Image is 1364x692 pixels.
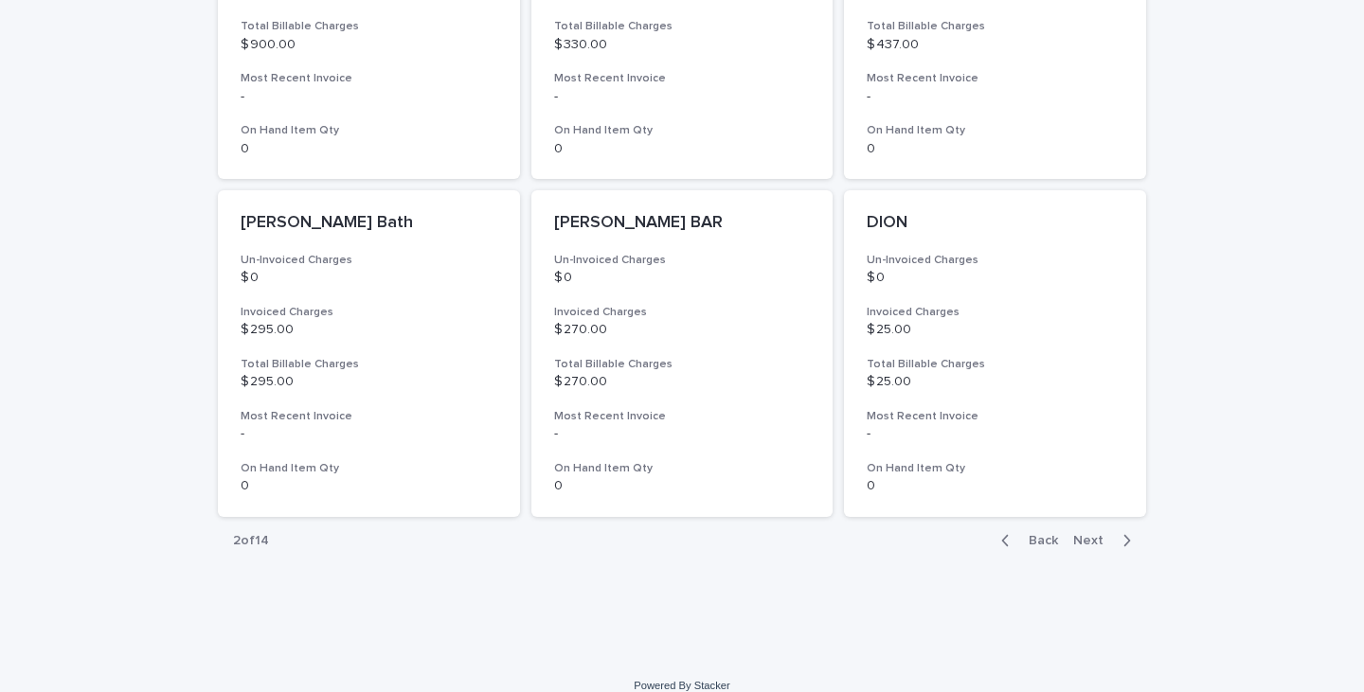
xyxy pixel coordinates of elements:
h3: Most Recent Invoice [867,409,1123,424]
p: $ 295.00 [241,322,497,338]
p: [PERSON_NAME] Bath [241,213,497,234]
h3: Most Recent Invoice [554,409,811,424]
a: Powered By Stacker [634,680,729,691]
h3: Total Billable Charges [241,19,497,34]
h3: Total Billable Charges [554,19,811,34]
h3: Invoiced Charges [867,305,1123,320]
h3: Total Billable Charges [241,357,497,372]
a: [PERSON_NAME] BathUn-Invoiced Charges$ 0Invoiced Charges$ 295.00Total Billable Charges$ 295.00Mos... [218,190,520,517]
h3: Un-Invoiced Charges [867,253,1123,268]
p: 0 [867,141,1123,157]
p: $ 270.00 [554,322,811,338]
p: $ 437.00 [867,37,1123,53]
p: $ 900.00 [241,37,497,53]
h3: On Hand Item Qty [554,461,811,476]
h3: On Hand Item Qty [867,461,1123,476]
h3: Total Billable Charges [867,357,1123,372]
p: $ 330.00 [554,37,811,53]
p: $ 0 [241,270,497,286]
p: 0 [241,478,497,494]
p: $ 0 [554,270,811,286]
p: $ 295.00 [241,374,497,390]
p: $ 25.00 [867,374,1123,390]
h3: Un-Invoiced Charges [554,253,811,268]
p: - [554,426,811,442]
p: $ 25.00 [867,322,1123,338]
a: DIONUn-Invoiced Charges$ 0Invoiced Charges$ 25.00Total Billable Charges$ 25.00Most Recent Invoice... [844,190,1146,517]
p: - [867,89,1123,105]
p: 0 [241,141,497,157]
h3: Most Recent Invoice [241,71,497,86]
span: Back [1017,534,1058,547]
h3: On Hand Item Qty [867,123,1123,138]
h3: Most Recent Invoice [241,409,497,424]
p: - [554,89,811,105]
h3: Total Billable Charges [554,357,811,372]
h3: Un-Invoiced Charges [241,253,497,268]
button: Back [986,532,1066,549]
h3: On Hand Item Qty [241,461,497,476]
button: Next [1066,532,1146,549]
p: $ 0 [867,270,1123,286]
h3: Invoiced Charges [554,305,811,320]
h3: On Hand Item Qty [554,123,811,138]
p: 0 [554,141,811,157]
p: $ 270.00 [554,374,811,390]
p: DION [867,213,1123,234]
h3: Invoiced Charges [241,305,497,320]
p: - [867,426,1123,442]
p: [PERSON_NAME] BAR [554,213,811,234]
h3: Total Billable Charges [867,19,1123,34]
p: - [241,89,497,105]
h3: On Hand Item Qty [241,123,497,138]
a: [PERSON_NAME] BARUn-Invoiced Charges$ 0Invoiced Charges$ 270.00Total Billable Charges$ 270.00Most... [531,190,834,517]
h3: Most Recent Invoice [867,71,1123,86]
span: Next [1073,534,1115,547]
p: 2 of 14 [218,518,284,564]
p: 0 [867,478,1123,494]
p: - [241,426,497,442]
h3: Most Recent Invoice [554,71,811,86]
p: 0 [554,478,811,494]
